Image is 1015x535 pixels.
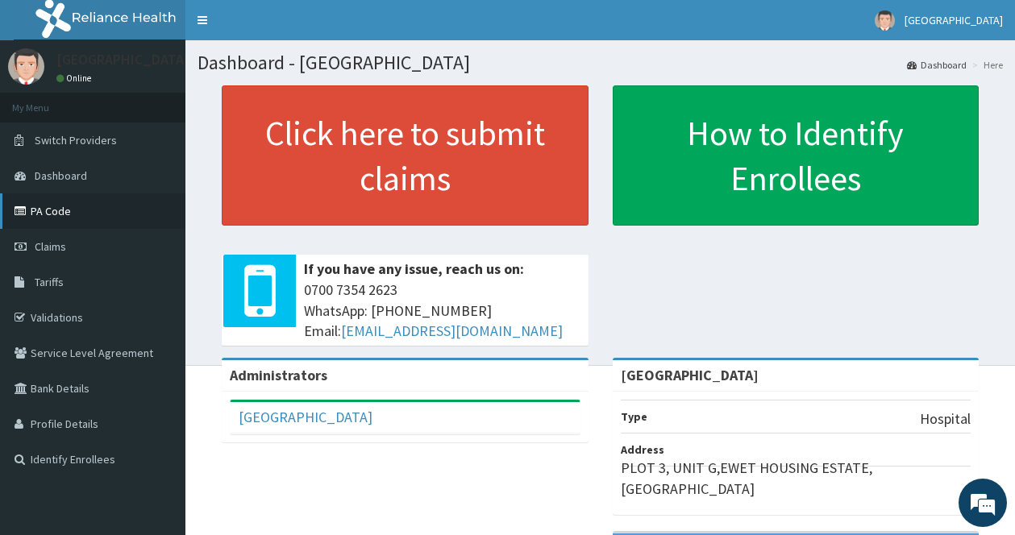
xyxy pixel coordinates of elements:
div: Minimize live chat window [264,8,303,47]
span: Tariffs [35,275,64,289]
span: Switch Providers [35,133,117,147]
li: Here [968,58,1003,72]
p: [GEOGRAPHIC_DATA] [56,52,189,67]
b: Address [621,442,664,457]
b: Administrators [230,366,327,384]
a: Click here to submit claims [222,85,589,226]
span: We're online! [94,163,223,326]
span: Claims [35,239,66,254]
span: 0700 7354 2623 WhatsApp: [PHONE_NUMBER] Email: [304,280,580,342]
p: Hospital [920,409,971,429]
div: Chat with us now [84,90,271,111]
img: User Image [8,48,44,85]
h1: Dashboard - [GEOGRAPHIC_DATA] [198,52,1003,73]
textarea: Type your message and hit 'Enter' [8,360,307,417]
p: PLOT 3, UNIT G,EWET HOUSING ESTATE, [GEOGRAPHIC_DATA] [621,458,971,499]
a: [GEOGRAPHIC_DATA] [239,408,372,426]
a: [EMAIL_ADDRESS][DOMAIN_NAME] [341,321,563,340]
b: If you have any issue, reach us on: [304,259,524,278]
span: [GEOGRAPHIC_DATA] [905,13,1003,27]
span: Dashboard [35,168,87,183]
strong: [GEOGRAPHIC_DATA] [621,366,759,384]
b: Type [621,409,647,424]
a: How to Identify Enrollees [613,85,980,226]
a: Online [56,73,95,84]
a: Dashboard [907,58,967,72]
img: User Image [875,10,895,31]
img: d_794563401_company_1708531726252_794563401 [30,81,65,121]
